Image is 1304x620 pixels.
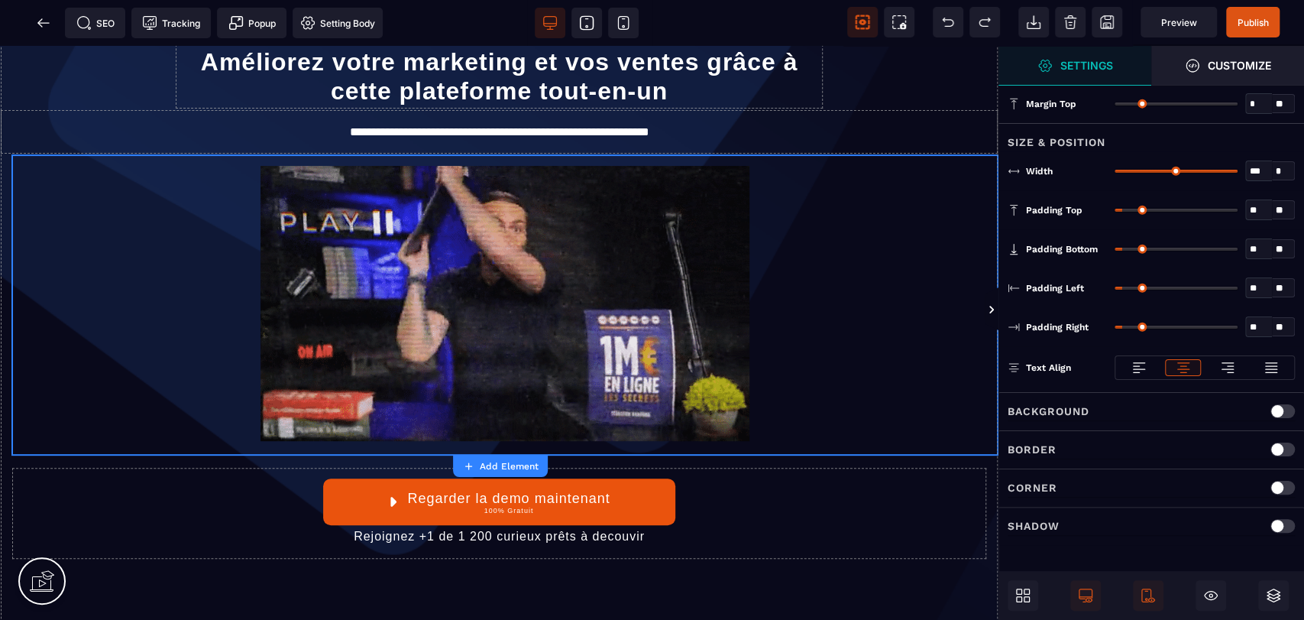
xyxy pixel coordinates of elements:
[608,8,639,38] span: View mobile
[1133,580,1163,611] span: Is Show Mobile
[1026,282,1084,294] span: Padding Left
[260,120,749,395] img: 870272f3f49d78ece2028b55c1bac003_1a86d00ba3cf512791b52cd22d41398a_VSL_-_MetaForma_Draft_06-low.gif
[23,479,976,502] text: Rejoignez +1 de 1 200 curieux prêts à decouvir
[300,15,375,31] span: Setting Body
[1070,580,1101,611] span: Is Show Desktop
[1226,7,1280,37] span: Save
[535,8,565,38] span: View desktop
[1258,580,1289,611] span: Open Sub Layers
[1008,440,1056,459] p: Border
[1026,98,1076,110] span: Margin Top
[1008,517,1060,535] p: Shadow
[1055,7,1086,37] span: Clear
[1238,17,1269,28] span: Publish
[1026,165,1053,177] span: Width
[1008,402,1089,420] p: Background
[1008,580,1038,611] span: Open Blocks
[228,15,276,31] span: Popup
[1151,46,1304,86] span: Open Style Manager
[1018,7,1049,37] span: Open Import Webpage
[998,287,1014,333] span: Toggle Views
[1008,479,1057,497] p: Corner
[76,15,115,31] span: SEO
[1026,204,1082,216] span: Padding Top
[1208,60,1271,71] strong: Customize
[969,7,1000,37] span: Redo
[571,8,602,38] span: View tablet
[293,8,383,38] span: Favicon
[1026,243,1098,255] span: Padding Bottom
[480,461,539,472] strong: Add Element
[847,7,878,37] span: View components
[1092,7,1122,37] span: Save
[933,7,963,37] span: Undo
[217,8,286,38] span: Create Alert Modal
[323,433,675,479] button: Regarder la demo maintenant100% Gratuit
[453,456,548,477] button: Add Element
[1060,60,1113,71] strong: Settings
[28,8,59,38] span: Back
[1196,580,1226,611] span: Cmd Hidden Block
[884,7,914,37] span: Screenshot
[1026,321,1089,333] span: Padding Right
[1141,7,1217,37] span: Preview
[142,15,200,31] span: Tracking
[998,46,1151,86] span: Open Style Manager
[65,8,125,38] span: Seo meta data
[1161,17,1197,28] span: Preview
[998,123,1304,151] div: Size & Position
[131,8,211,38] span: Tracking code
[1008,360,1071,375] p: Text Align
